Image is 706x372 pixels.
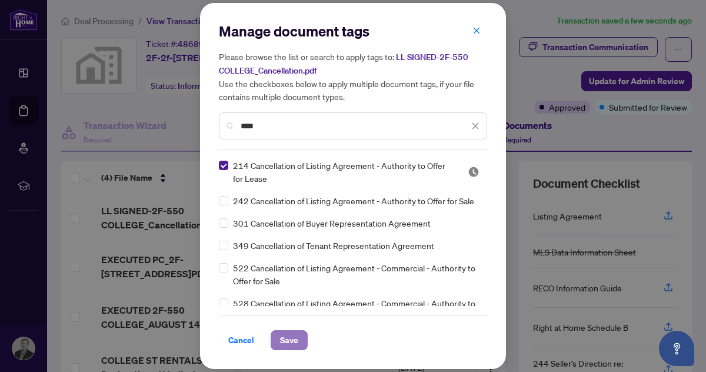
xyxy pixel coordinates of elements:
span: 522 Cancellation of Listing Agreement - Commercial - Authority to Offer for Sale [233,261,480,287]
span: Pending Review [468,166,479,178]
span: 214 Cancellation of Listing Agreement - Authority to Offer for Lease [233,159,454,185]
span: Cancel [228,331,254,350]
h5: Please browse the list or search to apply tags to: Use the checkboxes below to apply multiple doc... [219,50,487,103]
span: close [471,122,479,130]
button: Cancel [219,330,264,350]
span: 528 Cancellation of Listing Agreement - Commercial - Authority to Offer for Lease [233,297,480,323]
img: status [468,166,479,178]
span: 242 Cancellation of Listing Agreement - Authority to Offer for Sale [233,194,474,207]
button: Open asap [659,331,694,366]
span: Save [280,331,298,350]
span: close [472,26,481,35]
span: 301 Cancellation of Buyer Representation Agreement [233,217,431,230]
h2: Manage document tags [219,22,487,41]
span: 349 Cancellation of Tenant Representation Agreement [233,239,434,252]
button: Save [271,330,308,350]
